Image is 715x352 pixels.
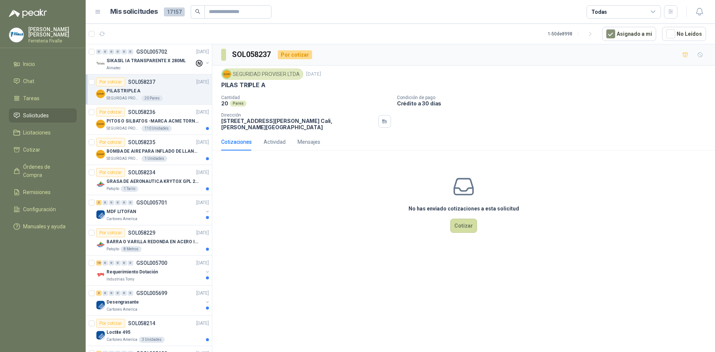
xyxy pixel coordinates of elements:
div: 3 [96,200,102,205]
p: SEGURIDAD PROVISER LTDA [107,95,140,101]
span: Configuración [23,205,56,213]
p: [DATE] [196,229,209,237]
img: Company Logo [96,270,105,279]
p: PILAS TRIPLE A [107,88,140,95]
a: Configuración [9,202,77,216]
p: Patojito [107,186,119,192]
div: 0 [128,260,133,266]
p: Cantidad [221,95,391,100]
img: Company Logo [96,240,105,249]
p: [DATE] [196,139,209,146]
div: 0 [102,291,108,296]
div: Por cotizar [96,108,125,117]
img: Company Logo [223,70,231,78]
a: Chat [9,74,77,88]
button: Asignado a mi [602,27,656,41]
p: [DATE] [196,48,209,56]
p: Requerimiento Dotación [107,269,158,276]
p: Patojito [107,246,119,252]
a: Inicio [9,57,77,71]
img: Company Logo [96,331,105,340]
div: 1 Unidades [142,156,167,162]
button: Cotizar [450,219,477,233]
p: SOL058234 [128,170,155,175]
div: 0 [115,260,121,266]
a: Por cotizarSOL058234[DATE] Company LogoGRASA DE AERONAUTICA KRYTOX GPL 207 (SE ADJUNTA IMAGEN DE ... [86,165,212,195]
p: Dirección [221,112,375,118]
p: BOMBA DE AIRE PARA INFLADO DE LLANTAS DE BICICLETA [107,148,199,155]
span: Chat [23,77,34,85]
p: SEGURIDAD PROVISER LTDA [107,126,140,131]
a: Por cotizarSOL058214[DATE] Company LogoLoctite 495Cartones America3 Unidades [86,316,212,346]
div: 0 [109,260,114,266]
p: SOL058235 [128,140,155,145]
a: Por cotizarSOL058229[DATE] Company LogoBARRA O VARILLA REDONDA EN ACERO INOXIDABLE DE 2" O 50 MMP... [86,225,212,256]
button: No Leídos [662,27,706,41]
span: Órdenes de Compra [23,163,70,179]
p: [DATE] [196,109,209,116]
p: GSOL005699 [136,291,167,296]
h1: Mis solicitudes [110,6,158,17]
div: Por cotizar [96,138,125,147]
p: Condición de pago [397,95,712,100]
div: Por cotizar [96,168,125,177]
div: Actividad [264,138,286,146]
a: 10 0 0 0 0 0 GSOL005700[DATE] Company LogoRequerimiento DotaciónIndustrias Tomy [96,259,210,282]
a: 3 0 0 0 0 0 GSOL005699[DATE] Company LogoDesengrasanteCartones America [96,289,210,313]
div: Por cotizar [96,319,125,328]
div: 0 [121,49,127,54]
div: 0 [102,260,108,266]
div: 0 [128,200,133,205]
div: 1 - 50 de 8998 [548,28,596,40]
img: Company Logo [96,150,105,159]
img: Company Logo [96,89,105,98]
h3: No has enviado cotizaciones a esta solicitud [409,204,519,213]
div: SEGURIDAD PROVISER LTDA [221,69,303,80]
p: Cartones America [107,216,137,222]
div: 0 [102,49,108,54]
p: SIKASIL IA TRANSPARENTE X 280ML [107,57,186,64]
p: [DATE] [196,169,209,176]
div: Cotizaciones [221,138,252,146]
a: Tareas [9,91,77,105]
p: Cartones America [107,307,137,313]
a: Manuales y ayuda [9,219,77,234]
div: 0 [102,200,108,205]
div: 0 [121,200,127,205]
img: Company Logo [9,28,23,42]
div: 0 [109,49,114,54]
p: BARRA O VARILLA REDONDA EN ACERO INOXIDABLE DE 2" O 50 MM [107,238,199,245]
p: Crédito a 30 días [397,100,712,107]
img: Company Logo [96,210,105,219]
span: Licitaciones [23,129,51,137]
a: 3 0 0 0 0 0 GSOL005701[DATE] Company LogoMDF LITOFANCartones America [96,198,210,222]
p: Desengrasante [107,299,139,306]
div: 3 [96,291,102,296]
div: 0 [96,49,102,54]
span: search [195,9,200,14]
div: 0 [109,200,114,205]
span: Solicitudes [23,111,49,120]
a: 0 0 0 0 0 0 GSOL005702[DATE] Company LogoSIKASIL IA TRANSPARENTE X 280MLAlmatec [96,47,210,71]
p: [DATE] [196,79,209,86]
p: PITOS O SILBATOS -MARCA ACME TORNADO 635 [107,118,199,125]
div: 0 [109,291,114,296]
p: [DATE] [306,71,321,78]
p: [PERSON_NAME] [PERSON_NAME] [28,27,77,37]
div: 1 Tarro [121,186,138,192]
p: SOL058236 [128,110,155,115]
div: 20 Pares [142,95,163,101]
div: Por cotizar [278,50,312,59]
a: Por cotizarSOL058237[DATE] Company LogoPILAS TRIPLE ASEGURIDAD PROVISER LTDA20 Pares [86,74,212,105]
p: GSOL005700 [136,260,167,266]
img: Company Logo [96,301,105,310]
p: [DATE] [196,290,209,297]
p: Loctite 495 [107,329,130,336]
p: MDF LITOFAN [107,208,136,215]
span: Tareas [23,94,39,102]
a: Por cotizarSOL058236[DATE] Company LogoPITOS O SILBATOS -MARCA ACME TORNADO 635SEGURIDAD PROVISER... [86,105,212,135]
a: Por cotizarSOL058235[DATE] Company LogoBOMBA DE AIRE PARA INFLADO DE LLANTAS DE BICICLETASEGURIDA... [86,135,212,165]
p: Almatec [107,65,121,71]
div: 0 [128,291,133,296]
span: Manuales y ayuda [23,222,66,231]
